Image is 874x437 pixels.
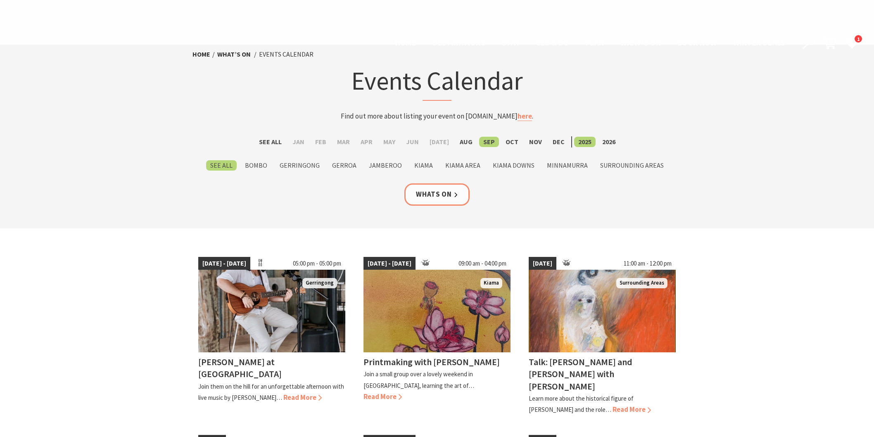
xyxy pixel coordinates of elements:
span: [DATE] - [DATE] [198,257,250,270]
span: 1 [855,35,862,43]
span: Read More [613,405,651,414]
nav: Main Menu [387,36,793,50]
label: Bombo [241,160,271,171]
label: Jun [402,137,423,147]
label: See All [206,160,237,171]
label: Oct [501,137,522,147]
span: Surrounding Areas [616,278,667,288]
p: Join them on the hill for an unforgettable afternoon with live music by [PERSON_NAME]… [198,382,344,401]
p: Learn more about the historical figure of [PERSON_NAME] and the role… [529,394,634,413]
label: Surrounding Areas [596,160,668,171]
h4: Printmaking with [PERSON_NAME] [363,356,500,368]
label: Minnamurra [543,160,592,171]
label: Aug [456,137,477,147]
img: Printmaking [363,270,511,352]
span: 05:00 pm - 05:00 pm [289,257,345,270]
label: Nov [525,137,546,147]
span: Winter Deals [733,38,785,47]
label: Gerringong [275,160,324,171]
span: 09:00 am - 04:00 pm [454,257,511,270]
h4: [PERSON_NAME] at [GEOGRAPHIC_DATA] [198,356,282,380]
label: Kiama [410,160,437,171]
span: Plan [586,38,604,47]
span: Read More [363,392,402,401]
p: Join a small group over a lovely weekend in [GEOGRAPHIC_DATA], learning the art of… [363,370,474,389]
label: 2025 [574,137,596,147]
img: Tayvin Martins [198,270,345,352]
label: Dec [549,137,569,147]
label: Jamberoo [365,160,406,171]
span: 11:00 am - 12:00 pm [620,257,676,270]
a: Whats On [404,183,470,205]
a: 1 [845,36,858,49]
label: Mar [333,137,354,147]
span: [DATE] [529,257,556,270]
label: May [379,137,399,147]
a: [DATE] 11:00 am - 12:00 pm An expressionist painting of a white figure appears in front of an ora... [529,257,676,416]
label: Kiama Downs [489,160,539,171]
span: Gerringong [302,278,337,288]
span: See & Do [537,38,569,47]
span: Home [395,38,416,47]
span: [DATE] - [DATE] [363,257,416,270]
span: Read More [283,393,322,402]
a: here [518,112,532,121]
a: [DATE] - [DATE] 05:00 pm - 05:00 pm Tayvin Martins Gerringong [PERSON_NAME] at [GEOGRAPHIC_DATA] ... [198,257,345,416]
label: 2026 [598,137,620,147]
label: Kiama Area [441,160,484,171]
a: [DATE] - [DATE] 09:00 am - 04:00 pm Printmaking Kiama Printmaking with [PERSON_NAME] Join a small... [363,257,511,416]
label: Jan [288,137,309,147]
label: See All [255,137,286,147]
label: Feb [311,137,330,147]
span: Destinations [432,38,485,47]
label: Sep [479,137,499,147]
span: Stay [502,38,520,47]
p: Find out more about listing your event on [DOMAIN_NAME] . [275,111,599,122]
h4: Talk: [PERSON_NAME] and [PERSON_NAME] with [PERSON_NAME] [529,356,632,392]
label: Gerroa [328,160,361,171]
span: Book now [677,38,717,47]
label: Apr [356,137,377,147]
img: An expressionist painting of a white figure appears in front of an orange and red backdrop [529,270,676,352]
label: [DATE] [425,137,453,147]
span: What’s On [620,38,661,47]
span: Kiama [480,278,502,288]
